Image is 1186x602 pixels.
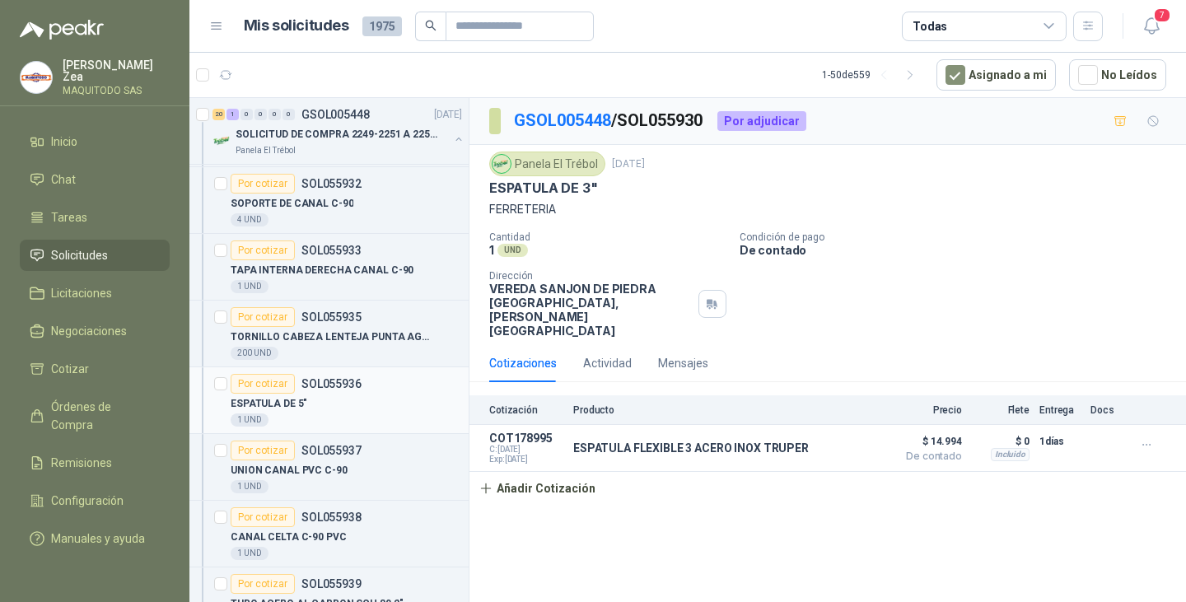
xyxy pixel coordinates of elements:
a: Tareas [20,202,170,233]
h1: Mis solicitudes [244,14,349,38]
span: Licitaciones [51,284,112,302]
a: Cotizar [20,353,170,385]
img: Company Logo [212,131,232,151]
span: Negociaciones [51,322,127,340]
a: Manuales y ayuda [20,523,170,554]
p: SOL055939 [301,578,362,590]
a: Solicitudes [20,240,170,271]
div: Todas [913,17,947,35]
a: 20 1 0 0 0 0 GSOL005448[DATE] Company LogoSOLICITUD DE COMPRA 2249-2251 A 2256-2258 Y 2262Panela ... [212,105,465,157]
p: 1 días [1039,432,1081,451]
p: [DATE] [612,156,645,172]
p: UNION CANAL PVC C-90 [231,463,348,478]
div: Incluido [991,448,1030,461]
p: Condición de pago [740,231,1179,243]
p: Cantidad [489,231,726,243]
p: ESPATULA FLEXIBLE 3 ACERO INOX TRUPER [573,441,809,455]
span: Solicitudes [51,246,108,264]
p: Cotización [489,404,563,416]
p: SOL055937 [301,445,362,456]
button: Asignado a mi [936,59,1056,91]
p: SOPORTE DE CANAL C-90 [231,196,353,212]
div: 0 [254,109,267,120]
p: SOL055936 [301,378,362,390]
div: 4 UND [231,213,268,226]
p: SOL055933 [301,245,362,256]
p: Panela El Trébol [236,144,296,157]
a: Inicio [20,126,170,157]
div: Por cotizar [231,240,295,260]
div: Por cotizar [231,507,295,527]
p: MAQUITODO SAS [63,86,170,96]
span: Tareas [51,208,87,226]
span: 7 [1153,7,1171,23]
div: 1 - 50 de 559 [822,62,923,88]
span: Remisiones [51,454,112,472]
span: De contado [880,451,962,461]
div: 1 UND [231,280,268,293]
p: COT178995 [489,432,563,445]
span: Cotizar [51,360,89,378]
a: Por cotizarSOL055937UNION CANAL PVC C-901 UND [189,434,469,501]
p: CANAL CELTA C-90 PVC [231,530,347,545]
p: ESPATULA DE 3" [489,180,597,197]
p: VEREDA SANJON DE PIEDRA [GEOGRAPHIC_DATA] , [PERSON_NAME][GEOGRAPHIC_DATA] [489,282,692,338]
p: Precio [880,404,962,416]
a: Por cotizarSOL055938CANAL CELTA C-90 PVC1 UND [189,501,469,567]
div: UND [497,244,528,257]
span: search [425,20,437,31]
p: Producto [573,404,870,416]
div: Cotizaciones [489,354,557,372]
span: Órdenes de Compra [51,398,154,434]
a: GSOL005448 [514,110,611,130]
span: 1975 [362,16,402,36]
a: Configuración [20,485,170,516]
p: Entrega [1039,404,1081,416]
span: Configuración [51,492,124,510]
button: 7 [1137,12,1166,41]
p: ESPATULA DE 5" [231,396,307,412]
div: 200 UND [231,347,278,360]
span: Exp: [DATE] [489,455,563,464]
div: 1 UND [231,480,268,493]
div: Actividad [583,354,632,372]
button: No Leídos [1069,59,1166,91]
p: [PERSON_NAME] Zea [63,59,170,82]
div: 1 UND [231,413,268,427]
div: Por cotizar [231,574,295,594]
div: 20 [212,109,225,120]
span: $ 14.994 [880,432,962,451]
p: FERRETERIA [489,200,1166,218]
div: Por cotizar [231,441,295,460]
p: GSOL005448 [301,109,370,120]
div: Panela El Trébol [489,152,605,176]
p: Dirección [489,270,692,282]
div: 1 UND [231,547,268,560]
p: TORNILLO CABEZA LENTEJA PUNTA AGUDA 8 X 12 [231,329,436,345]
div: 0 [282,109,295,120]
span: C: [DATE] [489,445,563,455]
p: De contado [740,243,1179,257]
p: SOL055938 [301,511,362,523]
a: Por cotizarSOL055932SOPORTE DE CANAL C-904 UND [189,167,469,234]
div: 0 [268,109,281,120]
p: 1 [489,243,494,257]
p: SOL055932 [301,178,362,189]
a: Chat [20,164,170,195]
span: Manuales y ayuda [51,530,145,548]
span: Inicio [51,133,77,151]
p: Flete [972,404,1030,416]
button: Añadir Cotización [469,472,605,505]
div: Por cotizar [231,374,295,394]
img: Company Logo [493,155,511,173]
span: Chat [51,170,76,189]
a: Por cotizarSOL055933TAPA INTERNA DERECHA CANAL C-901 UND [189,234,469,301]
p: $ 0 [972,432,1030,451]
a: Por cotizarSOL055935TORNILLO CABEZA LENTEJA PUNTA AGUDA 8 X 12200 UND [189,301,469,367]
img: Company Logo [21,62,52,93]
div: Mensajes [658,354,708,372]
div: Por cotizar [231,307,295,327]
p: / SOL055930 [514,108,704,133]
p: Docs [1090,404,1123,416]
img: Logo peakr [20,20,104,40]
